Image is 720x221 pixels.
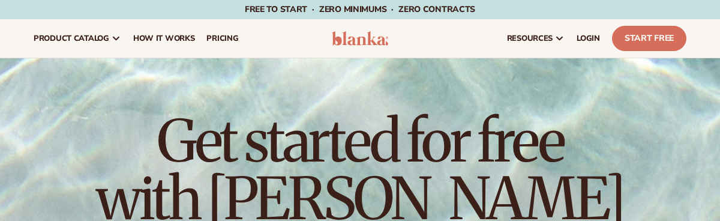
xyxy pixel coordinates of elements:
a: pricing [200,19,244,58]
a: LOGIN [571,19,606,58]
span: pricing [206,34,238,43]
span: product catalog [34,34,109,43]
a: product catalog [28,19,127,58]
span: How It Works [133,34,195,43]
a: How It Works [127,19,201,58]
span: LOGIN [577,34,600,43]
span: Free to start · ZERO minimums · ZERO contracts [245,4,475,15]
a: Start Free [612,26,686,51]
span: resources [507,34,553,43]
img: logo [332,31,388,46]
a: resources [501,19,571,58]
